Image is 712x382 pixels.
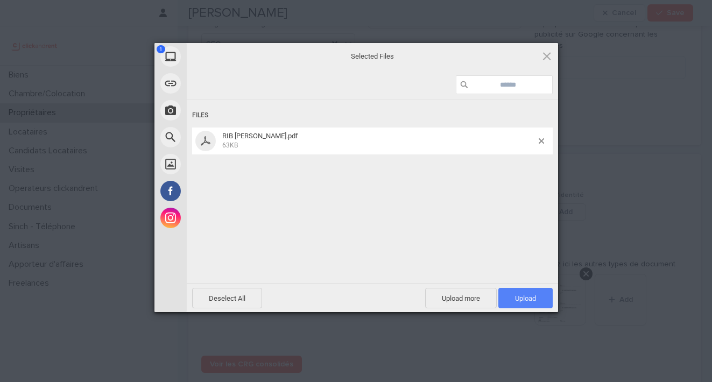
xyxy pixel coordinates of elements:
span: 1 [157,45,165,53]
span: Upload more [425,288,497,308]
div: Take Photo [154,97,284,124]
span: 63KB [222,142,238,149]
span: Selected Files [265,52,480,61]
div: Link (URL) [154,70,284,97]
div: Instagram [154,204,284,231]
div: Unsplash [154,151,284,178]
div: Facebook [154,178,284,204]
div: Web Search [154,124,284,151]
div: Files [192,105,553,125]
span: RIB [PERSON_NAME].pdf [222,132,298,140]
span: Upload [498,288,553,308]
span: RIB Arnaud de Breuvery.pdf [219,132,539,150]
div: My Device [154,43,284,70]
span: Deselect All [192,288,262,308]
span: Click here or hit ESC to close picker [541,50,553,62]
span: Upload [515,294,536,302]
